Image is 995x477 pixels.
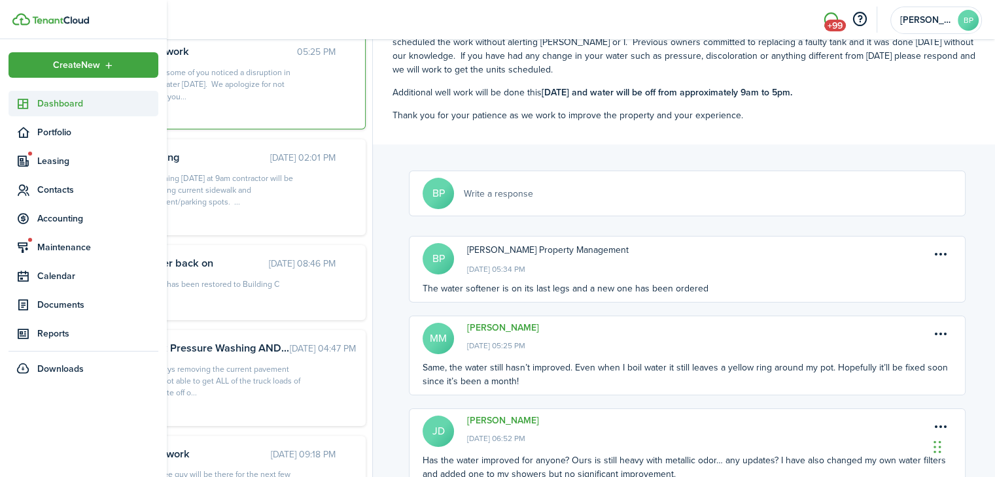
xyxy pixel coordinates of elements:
[12,13,30,25] img: TenantCloud
[393,86,975,99] p: Additional well work will be done this
[423,323,454,354] avatar-text: MM
[958,10,979,31] avatar-text: BP
[423,416,454,447] avatar-text: JD
[467,243,629,257] span: [PERSON_NAME] Property Management
[143,340,290,357] h3: Deck Pressure Washing AND [GEOGRAPHIC_DATA]...
[53,61,100,70] span: Create New
[467,433,539,444] span: [DATE] 06:52 PM
[143,67,306,103] div: Hello- some of you noticed a disruption in your water [DATE]. We apologize for not letting you...
[297,45,336,59] time: 05:25 PM
[32,16,89,24] img: TenantCloud
[143,255,269,272] h3: Power back on
[143,363,306,399] div: The guys removing the current pavement were not able to get ALL of the truck loads of concrete of...
[467,323,539,333] a: [PERSON_NAME]
[393,108,975,122] p: Thank you for your patience as we work to improve the property and your experience.
[143,173,306,208] div: Beginning [DATE] at 9am contractor will be removing current sidewalk and pavement/parking spots. ...
[37,97,158,110] span: Dashboard
[900,16,952,25] span: Biggins Property Management
[467,263,629,275] span: [DATE] 05:34 PM
[393,22,975,76] p: Hello- some of you noticed a disruption in your water [DATE]. We apologize for not letting you kn...
[9,91,158,116] a: Dashboard
[848,8,871,31] button: Open resource center
[464,187,533,201] span: Write a response
[270,151,336,165] time: [DATE] 02:01 PM
[269,257,336,271] time: [DATE] 08:46 PM
[930,243,952,265] button: Open menu
[9,321,158,346] a: Reports
[467,340,539,352] span: [DATE] 05:25 PM
[143,44,297,60] h3: Well work
[930,414,995,477] iframe: Chat Widget
[37,240,158,254] span: Maintenance
[290,342,356,355] time: [DATE] 04:47 PM
[143,278,306,290] div: Power has been restored to Building C
[143,446,271,463] h3: Tree work
[423,282,952,295] div: The water softener is on its last legs and a new one has been ordered
[37,362,84,376] span: Downloads
[934,427,941,467] div: Drag
[37,154,158,168] span: Leasing
[930,323,952,345] button: Open menu
[423,361,952,388] div: Same, the water still hasn’t improved. Even when I boil water it still leaves a yellow ring aroun...
[271,448,336,461] time: [DATE] 09:18 PM
[423,178,454,209] avatar-text: BP
[37,125,158,139] span: Portfolio
[37,327,158,340] span: Reports
[143,150,270,166] h3: Parking
[467,416,539,426] a: [PERSON_NAME]
[37,183,158,197] span: Contacts
[37,269,158,283] span: Calendar
[37,298,158,312] span: Documents
[423,243,454,274] avatar-text: BP
[9,52,158,78] button: Open menu
[37,212,158,225] span: Accounting
[542,86,792,99] strong: [DATE] and water will be off from approximately 9am to 5pm.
